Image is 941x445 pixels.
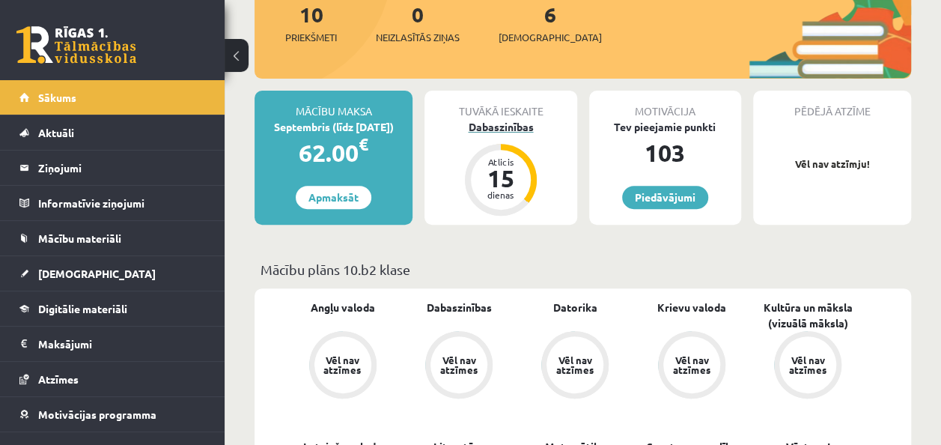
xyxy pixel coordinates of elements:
[311,300,375,315] a: Angļu valoda
[553,300,597,315] a: Datorika
[427,300,492,315] a: Dabaszinības
[19,186,206,220] a: Informatīvie ziņojumi
[38,302,127,315] span: Digitālie materiāli
[38,151,206,185] legend: Ziņojumi
[376,30,460,45] span: Neizlasītās ziņas
[255,135,412,171] div: 62.00
[19,80,206,115] a: Sākums
[322,355,364,375] div: Vēl nav atzīmes
[633,331,749,402] a: Vēl nav atzīmes
[438,355,480,375] div: Vēl nav atzīmes
[285,1,337,45] a: 10Priekšmeti
[19,221,206,255] a: Mācību materiāli
[255,91,412,119] div: Mācību maksa
[285,30,337,45] span: Priekšmeti
[478,190,523,199] div: dienas
[424,119,576,218] a: Dabaszinības Atlicis 15 dienas
[401,331,517,402] a: Vēl nav atzīmes
[478,166,523,190] div: 15
[296,186,371,209] a: Apmaksāt
[499,1,602,45] a: 6[DEMOGRAPHIC_DATA]
[38,126,74,139] span: Aktuāli
[19,397,206,432] a: Motivācijas programma
[671,355,713,375] div: Vēl nav atzīmes
[38,327,206,361] legend: Maksājumi
[38,372,79,386] span: Atzīmes
[16,26,136,64] a: Rīgas 1. Tālmācības vidusskola
[376,1,460,45] a: 0Neizlasītās ziņas
[589,135,741,171] div: 103
[359,133,368,155] span: €
[19,115,206,150] a: Aktuāli
[38,231,121,245] span: Mācību materiāli
[19,327,206,361] a: Maksājumi
[589,91,741,119] div: Motivācija
[38,186,206,220] legend: Informatīvie ziņojumi
[657,300,726,315] a: Krievu valoda
[622,186,708,209] a: Piedāvājumi
[424,91,576,119] div: Tuvākā ieskaite
[255,119,412,135] div: Septembris (līdz [DATE])
[478,157,523,166] div: Atlicis
[261,259,905,279] p: Mācību plāns 10.b2 klase
[424,119,576,135] div: Dabaszinības
[517,331,633,402] a: Vēl nav atzīmes
[589,119,741,135] div: Tev pieejamie punkti
[750,331,866,402] a: Vēl nav atzīmes
[19,151,206,185] a: Ziņojumi
[284,331,401,402] a: Vēl nav atzīmes
[499,30,602,45] span: [DEMOGRAPHIC_DATA]
[19,256,206,291] a: [DEMOGRAPHIC_DATA]
[750,300,866,331] a: Kultūra un māksla (vizuālā māksla)
[753,91,911,119] div: Pēdējā atzīme
[761,157,904,172] p: Vēl nav atzīmju!
[38,408,156,421] span: Motivācijas programma
[19,291,206,326] a: Digitālie materiāli
[554,355,596,375] div: Vēl nav atzīmes
[38,91,76,104] span: Sākums
[38,267,156,280] span: [DEMOGRAPHIC_DATA]
[787,355,829,375] div: Vēl nav atzīmes
[19,362,206,396] a: Atzīmes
